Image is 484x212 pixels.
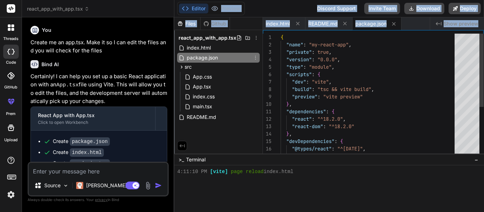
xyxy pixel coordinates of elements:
[317,116,343,122] span: "^18.2.0"
[38,112,148,119] div: React App with App.tsx
[329,49,332,55] span: ,
[323,123,326,130] span: :
[292,79,306,85] span: "dev"
[210,168,228,175] span: [vite]
[332,145,334,152] span: :
[286,64,303,70] span: "type"
[264,168,293,175] span: index.html
[292,93,317,100] span: "preview"
[286,71,312,78] span: "scripts"
[56,82,79,88] code: App.tsx
[449,3,481,14] button: Deploy
[263,108,271,115] div: 11
[286,131,289,137] span: }
[263,130,271,138] div: 14
[263,145,271,153] div: 16
[312,49,315,55] span: :
[303,64,306,70] span: :
[326,108,329,115] span: :
[266,20,290,27] span: index.html
[289,101,292,107] span: ,
[343,116,346,122] span: ,
[292,116,312,122] span: "react"
[192,102,213,111] span: main.tsx
[31,107,155,130] button: React App with App.tsxClick to open Workbench
[286,108,326,115] span: "dependencies"
[289,131,292,137] span: ,
[179,34,236,41] span: react_app_with_app.tsx
[263,101,271,108] div: 10
[179,4,208,13] button: Editor
[263,93,271,101] div: 9
[192,82,212,91] span: App.tsx
[4,84,17,90] label: GitHub
[286,101,289,107] span: }
[363,145,366,152] span: ,
[44,182,61,189] p: Source
[323,93,363,100] span: "vite preview"
[312,71,315,78] span: :
[337,56,340,63] span: ,
[3,36,18,42] label: threads
[332,108,334,115] span: {
[263,41,271,48] div: 2
[281,34,283,40] span: {
[337,145,363,152] span: "^[DATE]"
[263,86,271,93] div: 8
[263,34,271,41] div: 1
[263,63,271,71] div: 5
[317,49,329,55] span: true
[317,56,337,63] span: "0.0.0"
[263,71,271,78] div: 6
[263,48,271,56] div: 3
[343,153,346,159] span: :
[474,156,478,163] span: −
[263,153,271,160] div: 17
[76,182,83,189] img: Claude 4 Sonnet
[309,41,349,48] span: "my-react-app"
[292,86,312,92] span: "build"
[349,41,351,48] span: ,
[186,113,217,121] span: README.md
[186,156,206,163] span: Terminal
[349,153,374,159] span: "^[DATE]"
[86,182,139,189] p: [PERSON_NAME] 4 S..
[317,71,320,78] span: {
[70,159,110,168] code: src/main.tsx
[144,182,152,190] img: attachment
[317,86,371,92] span: "tsc && vite build"
[42,27,51,34] h6: You
[312,116,315,122] span: :
[334,138,337,144] span: :
[30,39,167,55] p: Create me an app.tsx. Make it so I can edit the files and you will check for the files
[308,20,338,27] span: README.md
[38,120,148,125] div: Click to open Workbench
[292,123,323,130] span: "react-dom"
[208,4,243,13] button: Preview
[63,183,69,189] img: Pick Models
[312,79,329,85] span: "vite"
[371,86,374,92] span: ,
[192,73,213,81] span: App.css
[27,5,89,12] span: react_app_with_app.tsx
[444,20,478,27] span: Show preview
[263,78,271,86] div: 7
[286,49,312,55] span: "private"
[155,182,162,189] img: icon
[312,86,315,92] span: :
[263,115,271,123] div: 12
[185,63,192,70] span: src
[329,79,332,85] span: ,
[53,138,110,145] div: Create
[70,148,104,157] code: index.html
[201,20,230,27] div: Github
[364,3,400,14] button: Invite Team
[374,153,377,159] span: ,
[53,149,104,156] div: Create
[317,93,320,100] span: :
[6,59,16,65] label: code
[177,168,207,175] span: 4:11:10 PM
[355,20,387,27] span: package.json
[332,64,334,70] span: ,
[263,56,271,63] div: 4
